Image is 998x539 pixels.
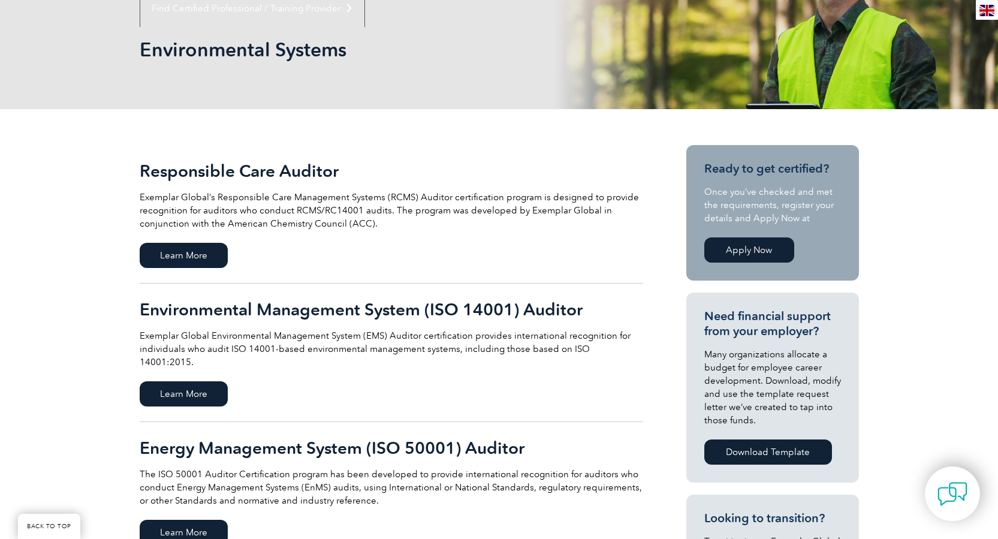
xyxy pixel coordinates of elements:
h2: Responsible Care Auditor [140,161,643,180]
a: Responsible Care Auditor Exemplar Global’s Responsible Care Management Systems (RCMS) Auditor cer... [140,145,643,284]
p: The ISO 50001 Auditor Certification program has been developed to provide international recogniti... [140,468,643,507]
h2: Energy Management System (ISO 50001) Auditor [140,438,643,457]
a: Environmental Management System (ISO 14001) Auditor Exemplar Global Environmental Management Syst... [140,284,643,422]
p: Many organizations allocate a budget for employee career development. Download, modify and use th... [704,348,841,427]
h3: Ready to get certified? [704,161,841,176]
p: Once you’ve checked and met the requirements, register your details and Apply Now at [704,185,841,225]
img: en [979,5,994,16]
p: Exemplar Global’s Responsible Care Management Systems (RCMS) Auditor certification program is des... [140,191,643,230]
a: Apply Now [704,237,794,263]
span: Learn More [140,243,228,268]
a: Download Template [704,439,832,465]
span: Learn More [140,381,228,406]
h1: Environmental Systems [140,38,600,61]
img: contact-chat.png [937,479,967,509]
h3: Need financial support from your employer? [704,309,841,339]
h3: Looking to transition? [704,511,841,526]
p: Exemplar Global Environmental Management System (EMS) Auditor certification provides internationa... [140,329,643,369]
h2: Environmental Management System (ISO 14001) Auditor [140,300,643,319]
a: BACK TO TOP [18,514,80,539]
